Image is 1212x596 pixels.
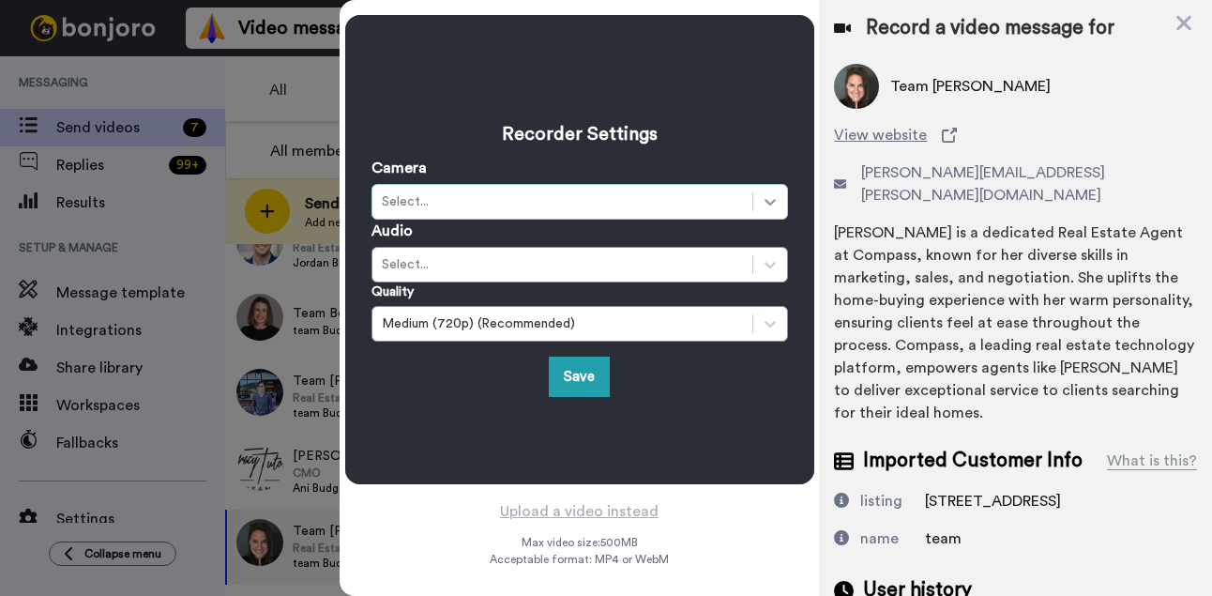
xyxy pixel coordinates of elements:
[490,552,669,567] span: Acceptable format: MP4 or WebM
[834,124,1197,146] a: View website
[925,531,962,546] span: team
[549,357,610,397] button: Save
[860,490,902,512] div: listing
[371,157,427,179] label: Camera
[371,220,413,242] label: Audio
[494,499,664,524] button: Upload a video instead
[382,314,743,333] div: Medium (720p) (Recommended)
[860,527,899,550] div: name
[371,283,414,301] label: Quality
[861,161,1197,206] span: [PERSON_NAME][EMAIL_ADDRESS][PERSON_NAME][DOMAIN_NAME]
[1107,450,1197,472] div: What is this?
[382,255,743,274] div: Select...
[522,535,638,550] span: Max video size: 500 MB
[863,447,1083,475] span: Imported Customer Info
[382,192,743,211] div: Select...
[834,124,927,146] span: View website
[834,222,1197,424] div: [PERSON_NAME] is a dedicated Real Estate Agent at Compass, known for her diverse skills in market...
[925,494,1061,509] span: [STREET_ADDRESS]
[371,121,788,147] h3: Recorder Settings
